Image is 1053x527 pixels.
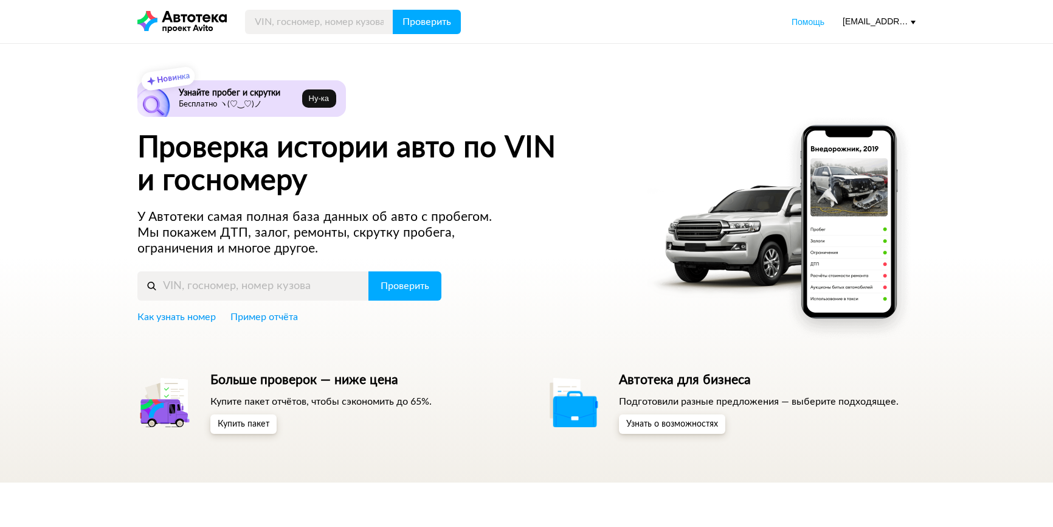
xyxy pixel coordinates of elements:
button: Купить пакет [210,414,277,434]
a: Помощь [792,16,824,28]
span: Узнать о возможностях [626,420,718,428]
div: [EMAIL_ADDRESS][DOMAIN_NAME] [843,16,916,27]
input: VIN, госномер, номер кузова [137,271,369,301]
span: Проверить [381,281,429,291]
p: Купите пакет отчётов, чтобы сэкономить до 65%. [210,395,432,408]
p: Подготовили разные предложения — выберите подходящее. [619,395,899,408]
a: Пример отчёта [230,310,298,324]
span: Ну‑ка [309,94,329,103]
h6: Узнайте пробег и скрутки [179,88,297,99]
button: Узнать о возможностях [619,414,725,434]
h5: Больше проверок — ниже цена [210,372,432,388]
input: VIN, госномер, номер кузова [245,10,393,34]
button: Проверить [368,271,441,301]
span: Проверить [402,17,451,27]
h5: Автотека для бизнеса [619,372,899,388]
button: Проверить [393,10,461,34]
h1: Проверка истории авто по VIN и госномеру [137,131,632,197]
p: Бесплатно ヽ(♡‿♡)ノ [179,100,297,110]
a: Как узнать номер [137,310,216,324]
strong: Новинка [157,72,190,85]
p: У Автотеки самая полная база данных об авто с пробегом. Мы покажем ДТП, залог, ремонты, скрутку п... [137,209,516,257]
span: Купить пакет [218,420,269,428]
span: Помощь [792,17,824,27]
